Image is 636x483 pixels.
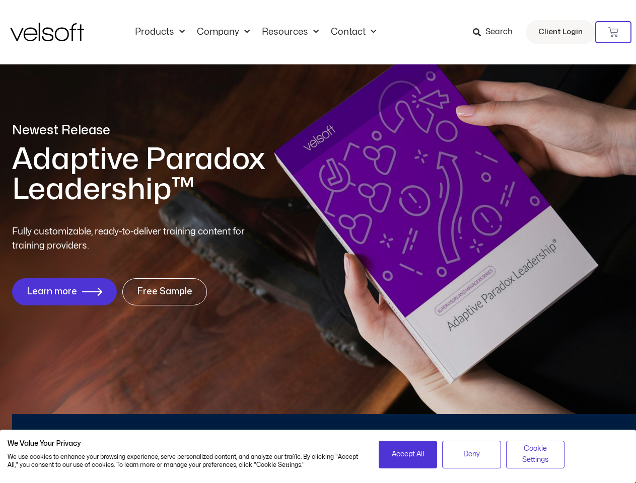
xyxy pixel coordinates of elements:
[442,441,501,468] button: Deny all cookies
[137,287,192,297] span: Free Sample
[12,225,263,253] p: Fully customizable, ready-to-deliver training content for training providers.
[12,144,380,205] h1: Adaptive Paradox Leadership™
[463,449,480,460] span: Deny
[506,441,565,468] button: Adjust cookie preferences
[379,441,438,468] button: Accept all cookies
[485,26,513,39] span: Search
[526,20,595,44] a: Client Login
[473,24,520,41] a: Search
[538,26,583,39] span: Client Login
[12,122,380,139] p: Newest Release
[129,27,191,38] a: ProductsMenu Toggle
[122,278,207,305] a: Free Sample
[256,27,325,38] a: ResourcesMenu Toggle
[8,439,364,448] h2: We Value Your Privacy
[392,449,424,460] span: Accept All
[8,452,364,469] p: We use cookies to enhance your browsing experience, serve personalized content, and analyze our t...
[27,287,77,297] span: Learn more
[513,443,558,466] span: Cookie Settings
[129,27,382,38] nav: Menu
[10,23,84,41] img: Velsoft Training Materials
[12,278,117,305] a: Learn more
[325,27,382,38] a: ContactMenu Toggle
[191,27,256,38] a: CompanyMenu Toggle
